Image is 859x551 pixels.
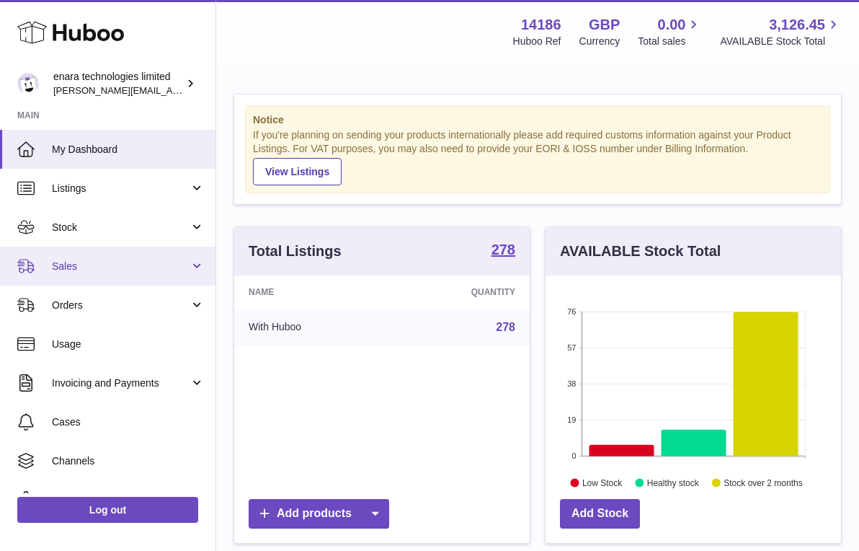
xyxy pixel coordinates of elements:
[253,158,342,185] a: View Listings
[249,242,342,261] h3: Total Listings
[390,275,530,309] th: Quantity
[638,35,702,48] span: Total sales
[52,143,205,157] span: My Dashboard
[491,242,515,260] a: 278
[52,221,190,234] span: Stock
[769,15,825,35] span: 3,126.45
[560,242,721,261] h3: AVAILABLE Stock Total
[560,499,640,529] a: Add Stock
[513,35,561,48] div: Huboo Ref
[253,128,822,185] div: If you're planning on sending your products internationally please add required customs informati...
[234,309,390,346] td: With Huboo
[52,260,190,273] span: Sales
[234,275,390,309] th: Name
[724,477,802,488] text: Stock over 2 months
[567,343,576,352] text: 57
[52,493,205,507] span: Settings
[52,415,205,429] span: Cases
[17,497,198,523] a: Log out
[253,113,822,127] strong: Notice
[52,376,190,390] span: Invoicing and Payments
[647,477,700,488] text: Healthy stock
[53,84,289,96] span: [PERSON_NAME][EMAIL_ADDRESS][DOMAIN_NAME]
[658,15,686,35] span: 0.00
[17,73,39,94] img: Dee@enara.co
[720,15,842,48] a: 3,126.45 AVAILABLE Stock Total
[567,307,576,316] text: 76
[567,415,576,424] text: 19
[571,451,576,460] text: 0
[491,242,515,257] strong: 278
[53,70,183,97] div: enara technologies limited
[521,15,561,35] strong: 14186
[249,499,389,529] a: Add products
[579,35,620,48] div: Currency
[52,454,205,468] span: Channels
[52,299,190,312] span: Orders
[582,477,623,488] text: Low Stock
[589,15,620,35] strong: GBP
[567,379,576,388] text: 38
[638,15,702,48] a: 0.00 Total sales
[496,321,515,333] a: 278
[52,338,205,351] span: Usage
[720,35,842,48] span: AVAILABLE Stock Total
[52,182,190,195] span: Listings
